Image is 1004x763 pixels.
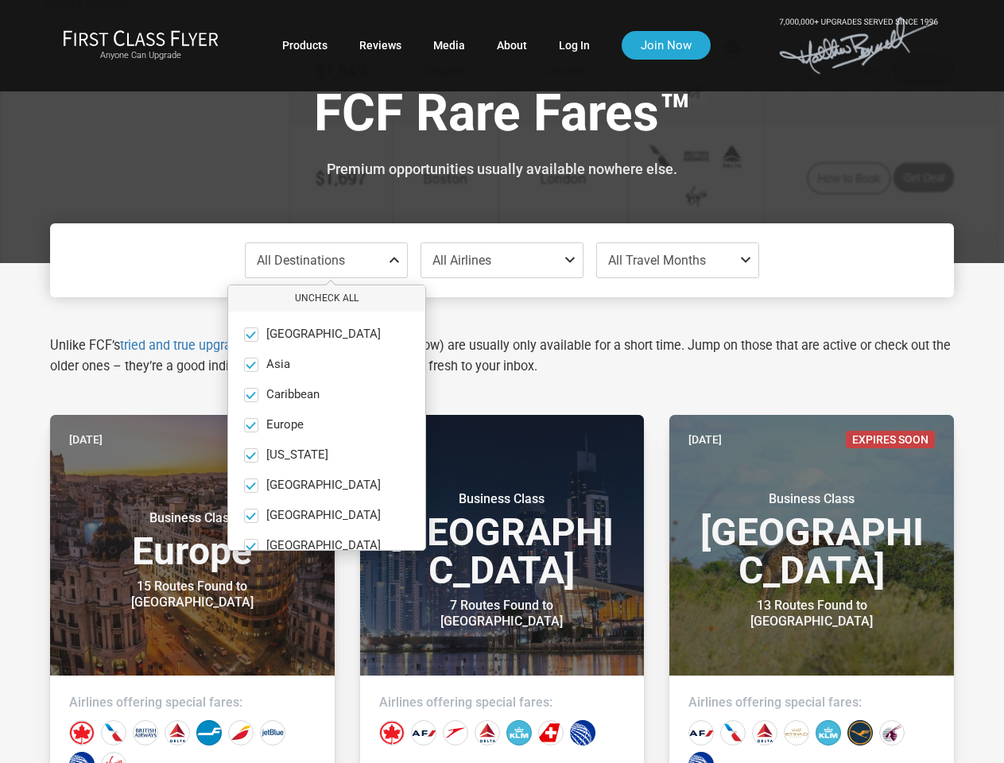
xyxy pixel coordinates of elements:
[688,720,714,746] div: Air France
[69,695,316,711] h4: Airlines offering special fares:
[282,31,328,60] a: Products
[266,388,320,402] span: Caribbean
[359,31,401,60] a: Reviews
[379,720,405,746] div: Air Canada
[411,720,436,746] div: Air France
[752,720,777,746] div: Delta Airlines
[196,720,222,746] div: Finnair
[63,29,219,46] img: First Class Flyer
[266,509,381,523] span: [GEOGRAPHIC_DATA]
[784,720,809,746] div: Etihad
[63,29,219,61] a: First Class FlyerAnyone Can Upgrade
[443,720,468,746] div: Austrian Airlines‎
[69,720,95,746] div: Air Canada
[559,31,590,60] a: Log In
[93,510,292,526] small: Business Class
[101,720,126,746] div: American Airlines
[432,253,491,268] span: All Airlines
[266,418,304,432] span: Europe
[228,720,254,746] div: Iberia
[475,720,500,746] div: Delta Airlines
[266,327,381,342] span: [GEOGRAPHIC_DATA]
[538,720,564,746] div: Swiss
[379,491,626,590] h3: [GEOGRAPHIC_DATA]
[720,720,746,746] div: American Airlines
[688,431,722,448] time: [DATE]
[570,720,595,746] div: United
[879,720,905,746] div: Qatar
[93,579,292,610] div: 15 Routes Found to [GEOGRAPHIC_DATA]
[379,695,626,711] h4: Airlines offering special fares:
[69,510,316,571] h3: Europe
[62,161,942,177] h3: Premium opportunities usually available nowhere else.
[228,285,425,312] button: Uncheck All
[62,86,942,147] h1: FCF Rare Fares™
[266,358,290,372] span: Asia
[260,720,285,746] div: JetBlue
[688,491,935,590] h3: [GEOGRAPHIC_DATA]
[497,31,527,60] a: About
[69,431,103,448] time: [DATE]
[257,253,345,268] span: All Destinations
[608,253,706,268] span: All Travel Months
[688,695,935,711] h4: Airlines offering special fares:
[847,720,873,746] div: Lufthansa
[712,598,911,629] div: 13 Routes Found to [GEOGRAPHIC_DATA]
[712,491,911,507] small: Business Class
[402,598,601,629] div: 7 Routes Found to [GEOGRAPHIC_DATA]
[63,50,219,61] small: Anyone Can Upgrade
[622,31,711,60] a: Join Now
[266,478,381,493] span: [GEOGRAPHIC_DATA]
[120,338,305,353] a: tried and true upgrade strategies
[50,335,954,377] p: Unlike FCF’s , our Daily Alerts (below) are usually only available for a short time. Jump on thos...
[165,720,190,746] div: Delta Airlines
[846,431,935,448] span: Expires Soon
[266,539,381,553] span: [GEOGRAPHIC_DATA]
[133,720,158,746] div: British Airways
[433,31,465,60] a: Media
[816,720,841,746] div: KLM
[506,720,532,746] div: KLM
[266,448,328,463] span: [US_STATE]
[402,491,601,507] small: Business Class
